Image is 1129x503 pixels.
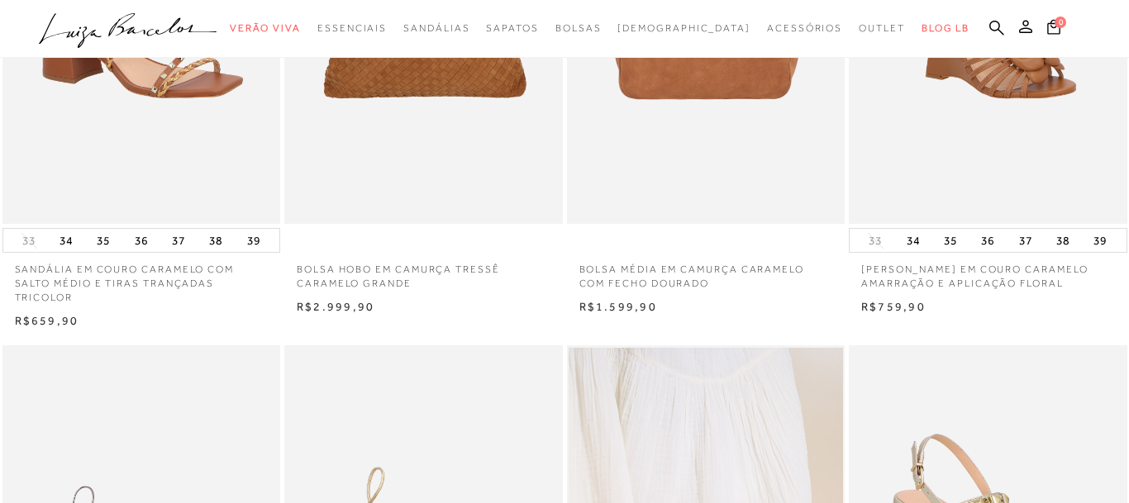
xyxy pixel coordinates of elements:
[922,22,969,34] span: BLOG LB
[767,22,842,34] span: Acessórios
[486,22,538,34] span: Sapatos
[403,13,469,44] a: categoryNavScreenReaderText
[567,253,846,291] a: BOLSA MÉDIA EM CAMURÇA CARAMELO COM FECHO DOURADO
[555,22,602,34] span: Bolsas
[242,229,265,252] button: 39
[859,22,905,34] span: Outlet
[284,253,563,291] a: BOLSA HOBO EM CAMURÇA TRESSÊ CARAMELO GRANDE
[1014,229,1037,252] button: 37
[2,253,281,304] a: SANDÁLIA EM COURO CARAMELO COM SALTO MÉDIO E TIRAS TRANÇADAS TRICOLOR
[922,13,969,44] a: BLOG LB
[403,22,469,34] span: Sandálias
[297,300,374,313] span: R$2.999,90
[939,229,962,252] button: 35
[902,229,925,252] button: 34
[230,13,301,44] a: categoryNavScreenReaderText
[317,13,387,44] a: categoryNavScreenReaderText
[130,229,153,252] button: 36
[579,300,657,313] span: R$1.599,90
[849,253,1127,291] a: [PERSON_NAME] EM COURO CARAMELO AMARRAÇÃO E APLICAÇÃO FLORAL
[17,233,40,249] button: 33
[555,13,602,44] a: categoryNavScreenReaderText
[859,13,905,44] a: categoryNavScreenReaderText
[15,314,79,327] span: R$659,90
[486,13,538,44] a: categoryNavScreenReaderText
[976,229,999,252] button: 36
[204,229,227,252] button: 38
[92,229,115,252] button: 35
[1051,229,1074,252] button: 38
[1042,18,1065,40] button: 0
[861,300,926,313] span: R$759,90
[1055,17,1066,28] span: 0
[230,22,301,34] span: Verão Viva
[767,13,842,44] a: categoryNavScreenReaderText
[864,233,887,249] button: 33
[617,13,750,44] a: noSubCategoriesText
[167,229,190,252] button: 37
[1089,229,1112,252] button: 39
[617,22,750,34] span: [DEMOGRAPHIC_DATA]
[55,229,78,252] button: 34
[317,22,387,34] span: Essenciais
